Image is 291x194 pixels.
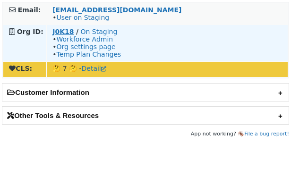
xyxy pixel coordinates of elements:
td: 🤔 7 🤔 - [47,62,288,77]
a: User on Staging [56,14,109,21]
a: File a bug report! [244,131,289,137]
strong: / [76,28,78,35]
span: • • • [52,35,121,58]
a: Temp Plan Changes [56,51,121,58]
span: • [52,14,109,21]
a: [EMAIL_ADDRESS][DOMAIN_NAME] [52,6,181,14]
h2: Other Tools & Resources [2,107,289,124]
strong: CLS: [9,65,32,72]
a: On Staging [81,28,118,35]
a: Workforce Admin [56,35,113,43]
footer: App not working? 🪳 [2,129,289,139]
strong: Email: [18,6,41,14]
a: Detail [82,65,106,72]
a: J0K18 [52,28,74,35]
a: Org settings page [56,43,115,51]
strong: Org ID: [17,28,43,35]
h2: Customer Information [2,84,289,101]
